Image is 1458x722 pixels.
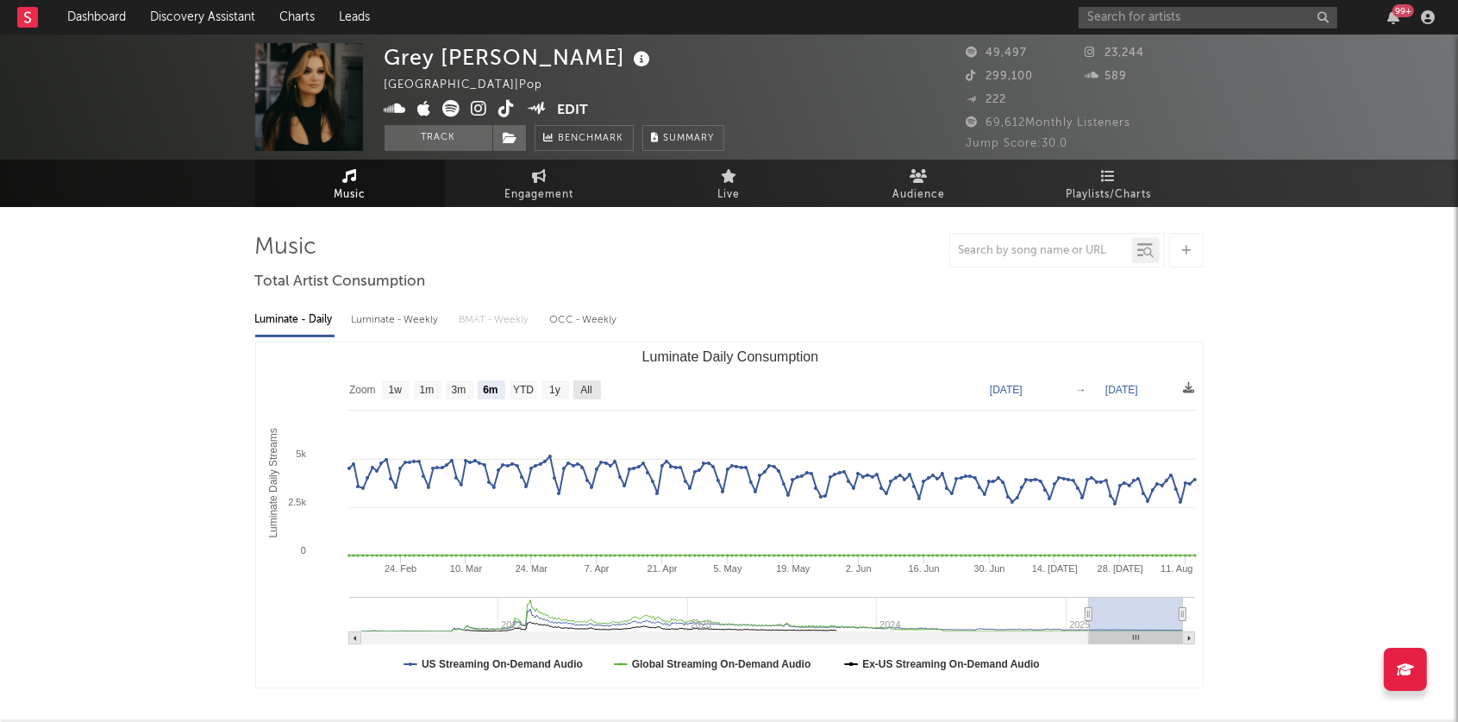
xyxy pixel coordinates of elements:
a: Benchmark [535,125,634,151]
span: 222 [967,94,1007,105]
span: 589 [1085,71,1127,82]
text: → [1076,384,1086,396]
div: Luminate - Weekly [352,305,442,335]
button: Edit [557,100,588,122]
span: Total Artist Consumption [255,272,426,292]
text: 5k [296,449,306,459]
text: Ex-US Streaming On-Demand Audio [862,658,1040,670]
div: [GEOGRAPHIC_DATA] | Pop [385,75,563,96]
input: Search for artists [1079,7,1337,28]
button: 99+ [1387,10,1399,24]
text: Global Streaming On-Demand Audio [631,658,810,670]
text: 1m [419,385,434,397]
text: 0 [300,545,305,556]
text: 24. Mar [515,563,548,574]
text: 2.5k [288,497,306,507]
a: Music [255,160,445,207]
text: [DATE] [1105,384,1138,396]
text: 10. Mar [449,563,482,574]
span: Music [334,185,366,205]
text: 28. [DATE] [1097,563,1142,574]
svg: Luminate Daily Consumption [256,342,1204,687]
text: 1w [388,385,402,397]
div: Luminate - Daily [255,305,335,335]
text: Luminate Daily Streams [267,428,279,537]
text: 1y [549,385,560,397]
text: 7. Apr [584,563,609,574]
span: Live [718,185,741,205]
text: YTD [512,385,533,397]
span: 23,244 [1085,47,1144,59]
text: 6m [483,385,497,397]
input: Search by song name or URL [950,244,1132,258]
text: 21. Apr [647,563,677,574]
button: Summary [642,125,724,151]
button: Track [385,125,492,151]
text: 16. Jun [908,563,939,574]
text: 11. Aug [1161,563,1192,574]
div: OCC - Weekly [550,305,619,335]
text: 30. Jun [973,563,1004,574]
text: Zoom [349,385,376,397]
div: Grey [PERSON_NAME] [385,43,655,72]
span: Summary [664,134,715,143]
span: Jump Score: 30.0 [967,138,1068,149]
a: Live [635,160,824,207]
span: Engagement [505,185,574,205]
span: 49,497 [967,47,1028,59]
text: All [580,385,591,397]
span: Benchmark [559,129,624,149]
a: Audience [824,160,1014,207]
span: Playlists/Charts [1066,185,1151,205]
span: Audience [892,185,945,205]
text: Luminate Daily Consumption [641,349,818,364]
text: 19. May [776,563,810,574]
text: 5. May [713,563,742,574]
div: 99 + [1392,4,1414,17]
text: 3m [451,385,466,397]
a: Engagement [445,160,635,207]
span: 69,612 Monthly Listeners [967,117,1131,129]
a: Playlists/Charts [1014,160,1204,207]
text: 24. Feb [384,563,416,574]
text: US Streaming On-Demand Audio [422,658,583,670]
span: 299,100 [967,71,1034,82]
text: 14. [DATE] [1031,563,1077,574]
text: [DATE] [990,384,1023,396]
text: 2. Jun [845,563,871,574]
